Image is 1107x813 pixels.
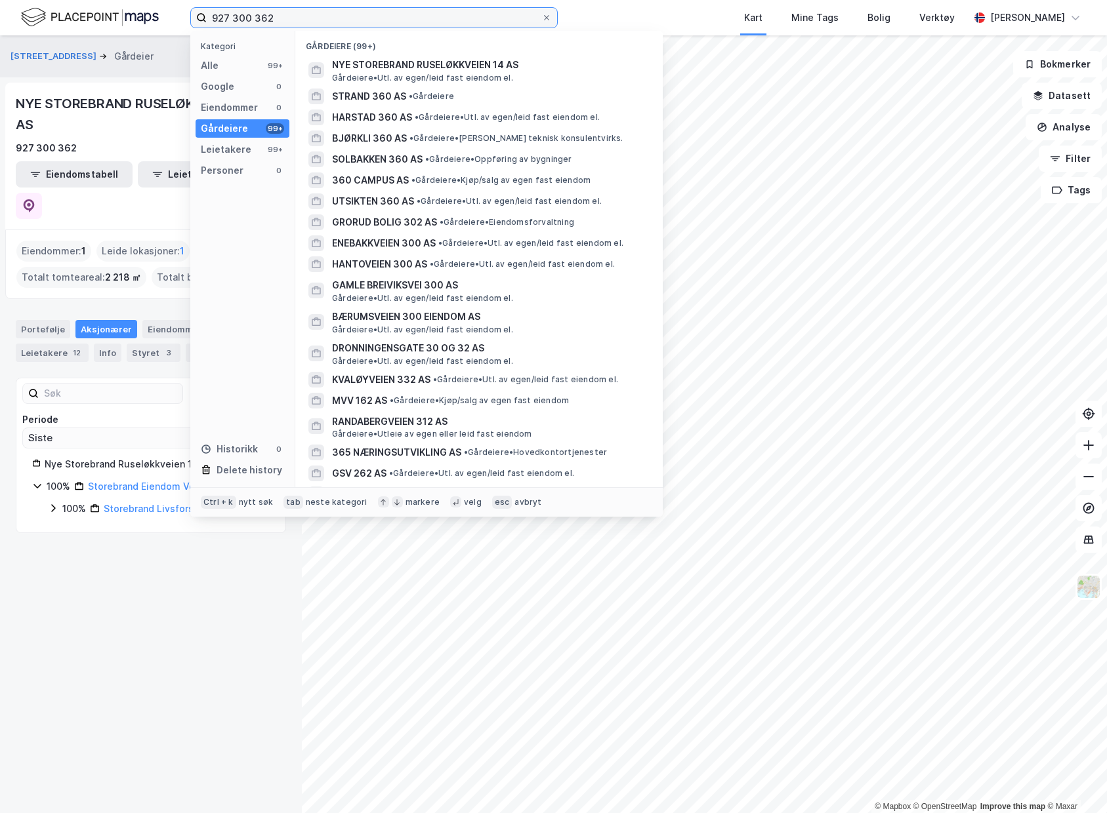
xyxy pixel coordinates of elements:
div: Eiendommer [201,100,258,115]
div: 99+ [266,123,284,134]
span: SOLBAKKEN 360 AS [332,151,423,167]
div: Kontrollprogram for chat [1041,750,1107,813]
div: 3 [162,346,175,359]
span: Gårdeiere • Utl. av egen/leid fast eiendom el. [389,468,574,479]
div: Bolig [867,10,890,26]
span: Gårdeiere • Kjøp/salg av egen fast eiendom [390,395,569,406]
span: RANDABERGVEIEN 312 AS [332,414,647,429]
div: Styret [127,344,180,362]
input: Søk på adresse, matrikkel, gårdeiere, leietakere eller personer [207,8,541,28]
div: 12 [70,346,83,359]
input: ClearOpen [23,428,279,448]
span: • [464,447,468,457]
div: Personer [201,163,243,178]
div: 99+ [266,144,284,155]
div: Verktøy [919,10,955,26]
span: HARSTAD 360 AS [332,109,412,125]
div: Transaksjoner [186,344,276,362]
a: Storebrand Eiendom Vekst AS [88,481,224,492]
span: NYE STOREBRAND RUSELØKKVEIEN 14 AS [332,57,647,73]
span: GRORUD BOLIG 302 AS [332,214,437,230]
div: Leietakere [16,344,89,362]
input: Søk [39,384,182,403]
div: Delete history [217,462,282,478]
span: Gårdeiere • Utl. av egen/leid fast eiendom el. [430,259,615,269]
a: Mapbox [875,802,911,811]
button: Datasett [1022,83,1102,109]
div: Periode [22,412,280,427]
span: UTSIKTEN 360 AS [332,193,414,209]
span: • [430,259,434,269]
span: 1 [180,243,184,259]
span: Gårdeiere • Utl. av egen/leid fast eiendom el. [415,112,600,123]
a: Improve this map [980,802,1045,811]
span: 360 CAMPUS AS [332,172,409,188]
span: BÆRUMSVEIEN 300 EIENDOM AS [332,309,647,325]
iframe: Chat Widget [1041,750,1107,813]
button: Filter [1039,146,1102,172]
div: nytt søk [239,497,274,507]
span: • [438,238,442,248]
div: Ctrl + k [201,496,236,509]
span: Gårdeiere [409,91,454,102]
span: Gårdeiere • Oppføring av bygninger [425,154,572,165]
span: Gårdeiere • Utleie av egen eller leid fast eiendom [332,429,532,439]
div: Totalt byggareal : [152,267,282,288]
button: [STREET_ADDRESS] [10,50,99,63]
div: Totalt tomteareal : [16,267,146,288]
span: Gårdeiere • Utl. av egen/leid fast eiendom el. [417,196,602,207]
div: tab [283,496,303,509]
span: • [411,175,415,185]
span: Gårdeiere • Utl. av egen/leid fast eiendom el. [332,73,513,83]
div: 99+ [266,60,284,71]
span: 1 [81,243,86,259]
span: Gårdeiere • Utl. av egen/leid fast eiendom el. [332,293,513,304]
div: velg [464,497,482,507]
div: [PERSON_NAME] [990,10,1065,26]
a: OpenStreetMap [913,802,977,811]
span: • [417,196,421,206]
div: NYE STOREBRAND RUSELØKKVEIEN 14 AS [16,93,265,135]
div: avbryt [514,497,541,507]
div: Leietakere [201,142,251,157]
button: Leietakertabell [138,161,255,188]
div: Gårdeiere [201,121,248,136]
div: Gårdeier [114,49,154,64]
div: 100% [62,501,86,517]
span: • [409,133,413,143]
div: 0 [274,444,284,454]
div: 0 [274,81,284,92]
span: 365 NÆRINGSUTVIKLING AS [332,445,461,460]
span: Gårdeiere • Utl. av egen/leid fast eiendom el. [433,374,618,385]
span: Gårdeiere • Utl. av egen/leid fast eiendom el. [438,238,623,248]
div: Gårdeiere (99+) [295,31,663,54]
div: Portefølje [16,320,70,338]
div: Mine Tags [791,10,839,26]
div: neste kategori [306,497,367,507]
div: Kart [744,10,762,26]
span: STRAND 360 AS [332,89,406,104]
div: 927 300 362 [16,140,77,156]
div: Kategori [201,41,289,51]
div: Nye Storebrand Ruseløkkveien 14 AS [45,456,270,472]
div: 0 [274,165,284,176]
span: DRONNINGENSGATE 30 OG 32 AS [332,340,647,356]
button: Tags [1041,177,1102,203]
span: • [390,395,394,405]
div: Info [94,344,121,362]
div: Eiendommer : [16,241,91,262]
span: HANTOVEIEN 300 AS [332,256,427,272]
div: 100% [47,479,70,494]
span: Gårdeiere • Eiendomsforvaltning [440,217,574,228]
span: • [415,112,419,122]
div: 0 [274,102,284,113]
div: esc [492,496,512,509]
span: • [409,91,413,101]
span: Gårdeiere • Utl. av egen/leid fast eiendom el. [332,325,513,335]
span: Gårdeiere • Hovedkontortjenester [464,447,607,458]
button: Eiendomstabell [16,161,133,188]
span: • [433,374,437,384]
img: logo.f888ab2527a4732fd821a326f86c7f29.svg [21,6,159,29]
button: Analyse [1026,114,1102,140]
span: Gårdeiere • Utl. av egen/leid fast eiendom el. [332,356,513,367]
